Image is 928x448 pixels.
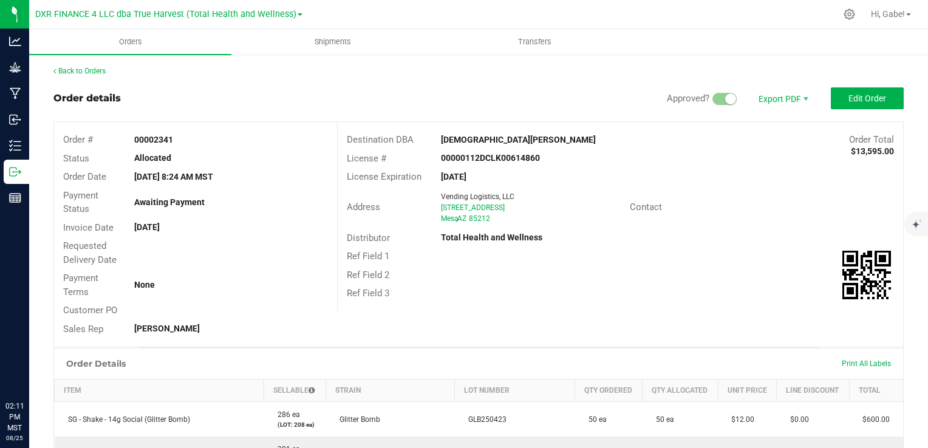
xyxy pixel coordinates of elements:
th: Qty Allocated [643,379,718,402]
th: Total [849,379,903,402]
span: 286 ea [271,410,300,419]
span: 50 ea [650,415,674,424]
strong: 00002341 [134,135,173,144]
p: (LOT: 208 ea) [271,420,319,429]
span: Shipments [298,36,367,47]
strong: [DEMOGRAPHIC_DATA][PERSON_NAME] [441,135,596,144]
span: SG - Shake - 14g Social (Glitter Bomb) [62,415,190,424]
li: Export PDF [746,87,819,109]
span: Customer PO [63,305,117,316]
span: Payment Terms [63,273,98,297]
span: Print All Labels [842,359,891,368]
th: Strain [326,379,455,402]
strong: $13,595.00 [851,146,894,156]
strong: Total Health and Wellness [441,232,542,242]
span: Glitter Bomb [333,415,380,424]
span: License Expiration [347,171,421,182]
span: Status [63,153,89,164]
th: Item [55,379,264,402]
span: GLB250423 [462,415,507,424]
strong: None [134,280,155,290]
strong: [PERSON_NAME] [134,324,200,333]
span: Distributor [347,232,390,243]
th: Lot Number [455,379,575,402]
span: Ref Field 1 [347,251,389,262]
span: Transfers [502,36,568,47]
span: Ref Field 2 [347,270,389,280]
div: Order details [53,91,121,106]
th: Sellable [264,379,326,402]
span: Requested Delivery Date [63,240,117,265]
img: Scan me! [842,251,891,299]
a: Shipments [231,29,434,55]
inline-svg: Inbound [9,114,21,126]
inline-svg: Grow [9,61,21,73]
span: Hi, Gabe! [871,9,905,19]
span: Order # [63,134,93,145]
span: Payment Status [63,190,98,215]
qrcode: 00002341 [842,251,891,299]
span: Order Date [63,171,106,182]
a: Orders [29,29,231,55]
div: Manage settings [842,8,857,20]
span: Vending Logistics, LLC [441,192,514,201]
inline-svg: Outbound [9,166,21,178]
p: 08/25 [5,433,24,443]
p: 02:11 PM MST [5,401,24,433]
strong: Awaiting Payment [134,197,205,207]
strong: 00000112DCLK00614860 [441,153,540,163]
a: Transfers [434,29,636,55]
span: Invoice Date [63,222,114,233]
th: Qty Ordered [575,379,643,402]
span: Order Total [849,134,894,145]
span: Sales Rep [63,324,103,334]
span: [STREET_ADDRESS] [441,203,505,212]
a: Back to Orders [53,67,106,75]
span: DXR FINANCE 4 LLC dba True Harvest (Total Health and Wellness) [35,9,296,19]
span: $12.00 [725,415,754,424]
strong: [DATE] 8:24 AM MST [134,172,213,182]
span: 85212 [469,214,490,223]
span: AZ [457,214,466,223]
span: Destination DBA [347,134,414,145]
span: $0.00 [784,415,809,424]
span: License # [347,153,386,164]
th: Unit Price [718,379,777,402]
span: Ref Field 3 [347,288,389,299]
th: Line Discount [777,379,849,402]
h1: Order Details [66,359,126,368]
inline-svg: Reports [9,192,21,204]
span: Approved? [667,93,709,104]
iframe: Resource center [12,351,49,387]
span: 50 ea [582,415,607,424]
span: Orders [103,36,159,47]
span: $600.00 [856,415,890,424]
strong: [DATE] [134,222,160,232]
span: Mesa [441,214,459,223]
span: , [456,214,457,223]
span: Edit Order [848,93,886,103]
strong: Allocated [134,153,171,163]
button: Edit Order [831,87,904,109]
span: Contact [630,202,662,212]
inline-svg: Analytics [9,35,21,47]
inline-svg: Inventory [9,140,21,152]
span: Address [347,202,380,212]
strong: [DATE] [441,172,466,182]
inline-svg: Manufacturing [9,87,21,100]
